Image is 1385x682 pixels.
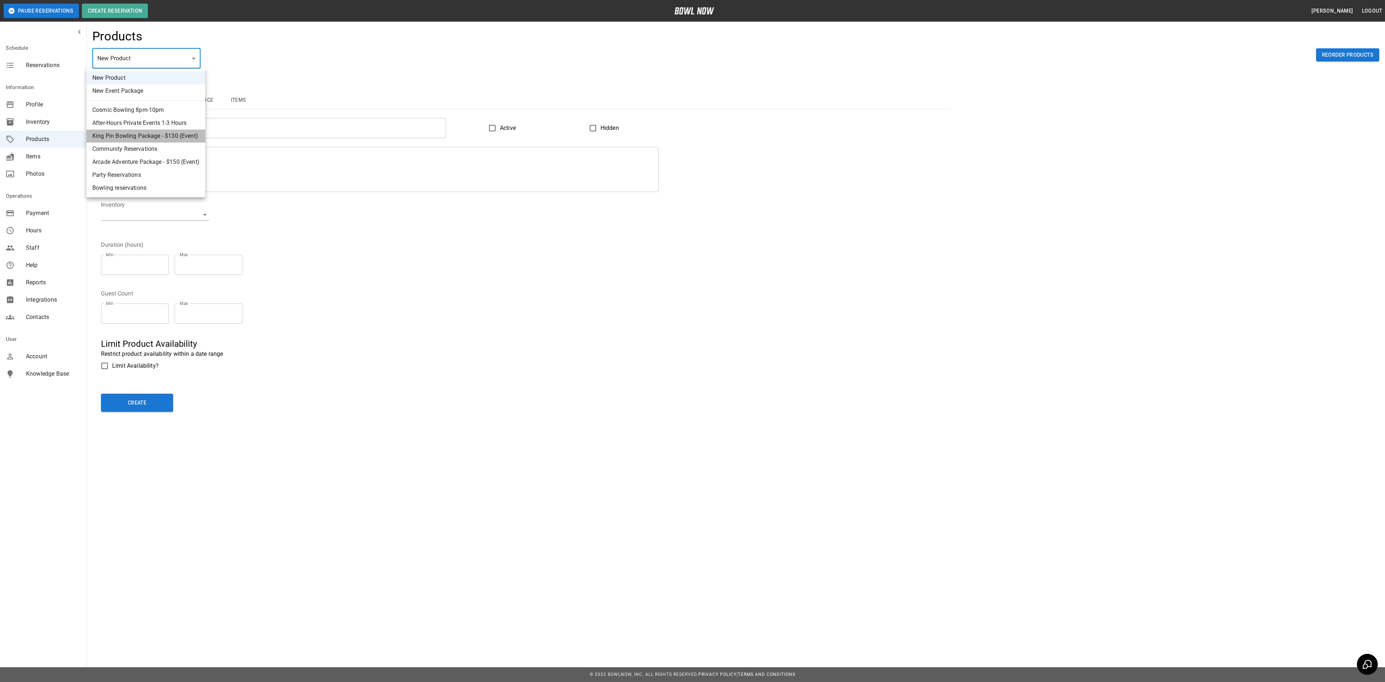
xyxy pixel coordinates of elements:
li: New Event Package [87,84,205,97]
li: Bowling reservations [87,182,205,194]
li: King Pin Bowling Package - $130 (Event) [87,130,205,143]
li: Party Reservations [87,169,205,182]
li: Arcade Adventure Package - $150 (Event) [87,156,205,169]
li: New Product [87,71,205,84]
li: After-Hours Private Events 1-3 Hours [87,117,205,130]
li: Community Reservations [87,143,205,156]
li: Cosmic Bowling 8pm-10pm [87,104,205,117]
